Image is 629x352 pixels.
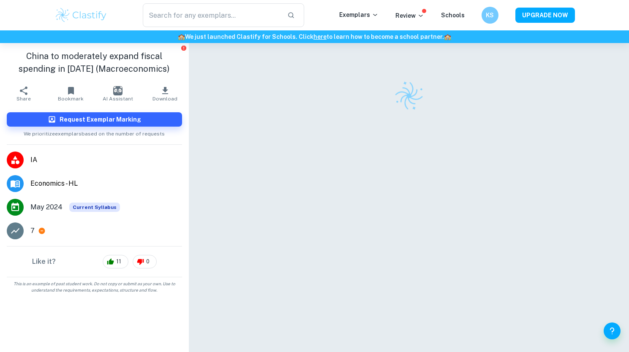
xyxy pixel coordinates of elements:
div: This exemplar is based on the current syllabus. Feel free to refer to it for inspiration/ideas wh... [69,203,120,212]
button: UPGRADE NOW [515,8,575,23]
a: here [313,33,327,40]
span: 0 [142,257,154,266]
span: IA [30,155,182,165]
span: Bookmark [58,96,84,102]
h6: Like it? [32,257,56,267]
div: 11 [103,255,128,268]
span: We prioritize exemplars based on the number of requests [24,127,165,138]
h1: China to moderately expand fiscal spending in [DATE] (Macroeconomics) [7,50,182,75]
button: Bookmark [47,82,95,106]
button: KS [482,7,498,24]
a: Schools [441,12,465,19]
span: Current Syllabus [69,203,120,212]
p: Review [395,11,424,20]
button: Report issue [181,45,187,51]
span: Download [152,96,177,102]
div: 0 [133,255,157,268]
button: Download [142,82,189,106]
span: 11 [112,257,126,266]
h6: Request Exemplar Marking [60,115,141,124]
button: Help and Feedback [604,322,621,339]
span: 🏫 [178,33,185,40]
span: Economics - HL [30,179,182,189]
img: AI Assistant [113,86,123,95]
button: Request Exemplar Marking [7,112,182,127]
p: Exemplars [339,10,378,19]
span: AI Assistant [103,96,133,102]
img: Clastify logo [390,77,428,115]
img: Clastify logo [54,7,108,24]
h6: We just launched Clastify for Schools. Click to learn how to become a school partner. [2,32,627,41]
span: This is an example of past student work. Do not copy or submit as your own. Use to understand the... [3,281,185,293]
h6: KS [485,11,495,20]
span: Share [16,96,31,102]
input: Search for any exemplars... [143,3,281,27]
span: 🏫 [444,33,451,40]
button: AI Assistant [94,82,142,106]
p: 7 [30,226,35,236]
span: May 2024 [30,202,63,212]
